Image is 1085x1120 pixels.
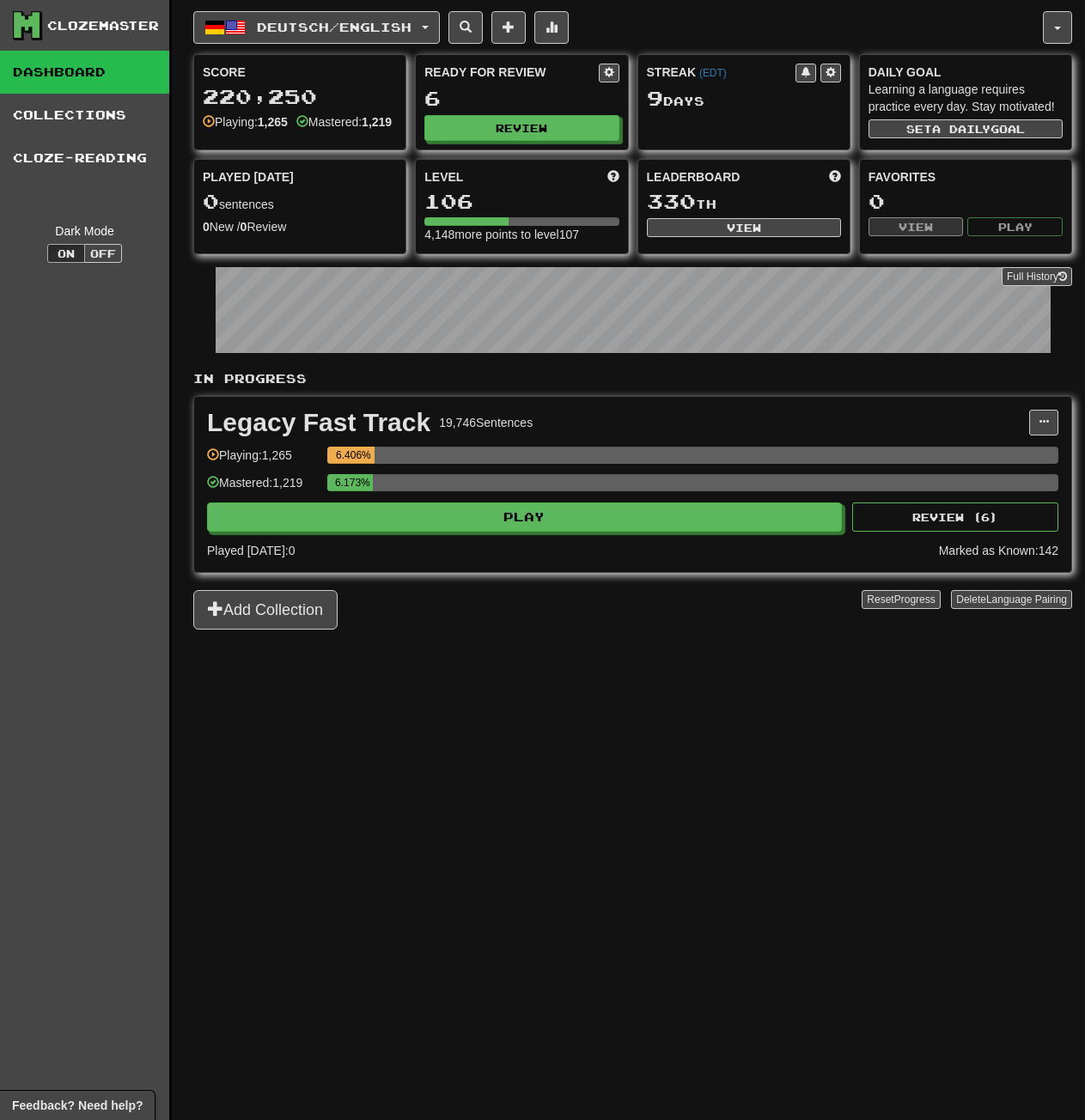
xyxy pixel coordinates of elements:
div: Dark Mode [13,222,156,240]
button: On [47,244,85,263]
div: Playing: 1,265 [207,447,319,475]
button: View [647,218,841,237]
div: 0 [869,191,1063,212]
div: Legacy Fast Track [207,410,430,435]
span: 0 [203,189,219,213]
span: This week in points, UTC [829,168,841,186]
div: 19,746 Sentences [439,414,533,431]
span: Open feedback widget [12,1097,143,1114]
div: Playing: [203,113,288,131]
div: Favorites [869,168,1063,186]
button: Review [424,115,619,141]
div: Learning a language requires practice every day. Stay motivated! [869,81,1063,115]
div: Ready for Review [424,64,598,81]
div: th [647,191,841,213]
div: 6.406% [332,447,374,464]
span: Leaderboard [647,168,741,186]
div: Score [203,64,397,81]
button: Off [84,244,122,263]
div: 6.173% [332,474,372,491]
span: Level [424,168,463,186]
span: Deutsch / English [257,20,411,34]
strong: 1,219 [362,115,392,129]
div: 220,250 [203,86,397,107]
span: 9 [647,86,663,110]
span: Played [DATE]: 0 [207,544,295,557]
strong: 0 [203,220,210,234]
div: Mastered: [296,113,392,131]
strong: 0 [241,220,247,234]
button: Seta dailygoal [869,119,1063,138]
div: Daily Goal [869,64,1063,81]
button: Play [207,502,842,532]
button: ResetProgress [862,590,940,609]
button: Search sentences [448,11,483,44]
button: Add Collection [193,590,338,630]
button: DeleteLanguage Pairing [951,590,1072,609]
div: 6 [424,88,619,109]
button: View [869,217,964,236]
span: Score more points to level up [607,168,619,186]
div: Mastered: 1,219 [207,474,319,502]
p: In Progress [193,370,1072,387]
button: More stats [534,11,569,44]
span: Language Pairing [986,593,1067,606]
div: 106 [424,191,619,212]
div: New / Review [203,218,397,235]
div: sentences [203,191,397,213]
button: Review (6) [852,502,1058,532]
span: a daily [932,123,991,135]
div: Marked as Known: 142 [939,542,1058,559]
button: Deutsch/English [193,11,440,44]
strong: 1,265 [258,115,288,129]
button: Add sentence to collection [491,11,526,44]
a: Full History [1002,267,1072,286]
div: Streak [647,64,795,81]
span: Played [DATE] [203,168,294,186]
span: 330 [647,189,696,213]
button: Play [967,217,1063,236]
a: (EDT) [699,67,727,79]
div: Day s [647,88,841,110]
span: Progress [894,593,936,606]
div: Clozemaster [47,17,159,34]
div: 4,148 more points to level 107 [424,226,619,243]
